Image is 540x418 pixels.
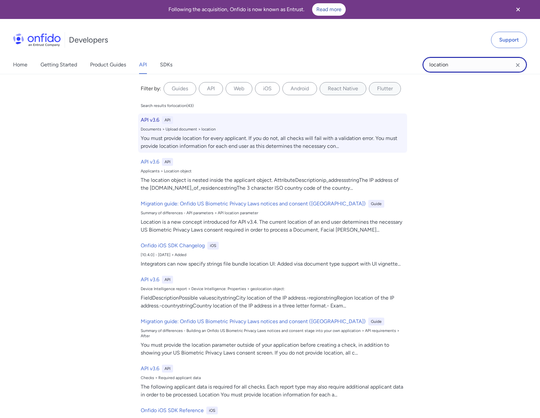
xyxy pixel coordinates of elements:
h6: Onfido iOS SDK Reference [141,407,204,414]
svg: Close banner [514,6,522,13]
div: Location is a new concept introduced for API v3.4. The current location of an end user determines... [141,218,405,234]
div: You must provide the location parameter outside of your application before creating a check, in a... [141,341,405,357]
label: Android [282,82,317,95]
label: API [199,82,223,95]
div: Device Intelligence report > Device Intelligence: Properties > geolocation object: [141,286,405,291]
h6: Migration guide: Onfido US Biometric Privacy Laws notices and consent ([GEOGRAPHIC_DATA]) [141,318,366,325]
div: Filter by: [141,85,161,93]
a: Migration guide: Onfido US Biometric Privacy Laws notices and consent ([GEOGRAPHIC_DATA])GuideSum... [138,315,407,359]
a: API [139,56,147,74]
div: Guide [368,200,384,208]
h6: Onfido iOS SDK Changelog [141,242,205,250]
a: Migration guide: Onfido US Biometric Privacy Laws notices and consent ([GEOGRAPHIC_DATA])GuideSum... [138,197,407,236]
div: Checks > Required applicant data [141,375,405,380]
label: Flutter [369,82,401,95]
div: Applicants > Location object [141,168,405,174]
div: iOS [207,242,219,250]
svg: Clear search field button [514,61,522,69]
h1: Developers [69,35,108,45]
div: FieldDescriptionPossible valuescitystringCity location of the IP address.-regionstringRegion loca... [141,294,405,310]
div: The following applicant data is required for all checks. Each report type may also require additi... [141,383,405,399]
label: iOS [255,82,280,95]
div: The location object is nested inside the applicant object. AttributeDescriptionip_addressstringTh... [141,176,405,192]
img: Onfido Logo [13,33,61,46]
label: React Native [320,82,366,95]
h6: API v3.6 [141,276,159,284]
div: [10.4.0] - [DATE] > Added [141,252,405,257]
div: Following the acquisition, Onfido is now known as Entrust. [8,3,506,16]
a: SDKs [160,56,172,74]
a: API v3.6APIDocuments > Upload document > locationYou must provide location for every applicant. I... [138,113,407,153]
h6: API v3.6 [141,116,159,124]
a: Onfido iOS SDK ChangelogiOS[10.4.0] - [DATE] > AddedIntegrators can now specify strings file bund... [138,239,407,270]
h6: API v3.6 [141,158,159,166]
label: Web [226,82,252,95]
a: Product Guides [90,56,126,74]
div: API [162,365,173,373]
a: Support [491,32,527,48]
div: Guide [368,318,384,325]
a: API v3.6APIDevice Intelligence report > Device Intelligence: Properties > geolocation object:Fiel... [138,273,407,312]
div: API [162,158,173,166]
div: Integrators can now specify strings file bundle location UI: Added visa document type support wit... [141,260,405,268]
a: Getting Started [40,56,77,74]
div: You must provide location for every applicant. If you do not, all checks will fail with a validat... [141,134,405,150]
h6: API v3.6 [141,365,159,373]
a: Home [13,56,27,74]
a: Read more [312,3,346,16]
input: Onfido search input field [422,57,527,73]
a: API v3.6APIApplicants > Location objectThe location object is nested inside the applicant object.... [138,155,407,195]
div: iOS [206,407,218,414]
a: API v3.6APIChecks > Required applicant dataThe following applicant data is required for all check... [138,362,407,401]
h6: Migration guide: Onfido US Biometric Privacy Laws notices and consent ([GEOGRAPHIC_DATA]) [141,200,366,208]
button: Close banner [506,1,530,18]
div: Search results for location ( 43 ) [141,103,194,108]
div: Summary of differences - Building an Onfido US Biometric Privacy Laws notices and consent stage i... [141,328,405,339]
div: Summary of differences - API parameters > API location parameter [141,210,405,216]
div: API [162,276,173,284]
div: Documents > Upload document > location [141,127,405,132]
div: API [162,116,173,124]
label: Guides [164,82,196,95]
